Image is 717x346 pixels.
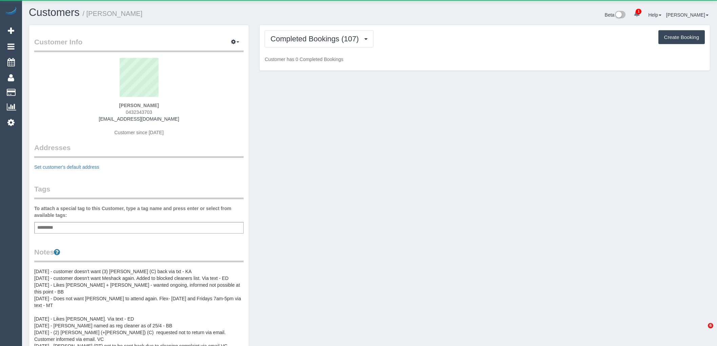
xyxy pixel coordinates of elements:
[4,7,18,16] img: Automaid Logo
[34,37,244,52] legend: Customer Info
[34,205,244,219] label: To attach a special tag to this Customer, type a tag name and press enter or select from availabl...
[658,30,705,44] button: Create Booking
[83,10,143,17] small: / [PERSON_NAME]
[605,12,626,18] a: Beta
[34,247,244,262] legend: Notes
[265,56,705,63] p: Customer has 0 Completed Bookings
[99,116,179,122] a: [EMAIL_ADDRESS][DOMAIN_NAME]
[115,130,164,135] span: Customer since [DATE]
[666,12,709,18] a: [PERSON_NAME]
[265,30,373,47] button: Completed Bookings (107)
[119,103,159,108] strong: [PERSON_NAME]
[694,323,710,339] iframe: Intercom live chat
[126,109,152,115] span: 0432343703
[708,323,713,328] span: 6
[636,9,641,14] span: 1
[34,184,244,199] legend: Tags
[648,12,661,18] a: Help
[270,35,362,43] span: Completed Bookings (107)
[29,6,80,18] a: Customers
[630,7,643,22] a: 1
[614,11,626,20] img: New interface
[34,164,99,170] a: Set customer's default address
